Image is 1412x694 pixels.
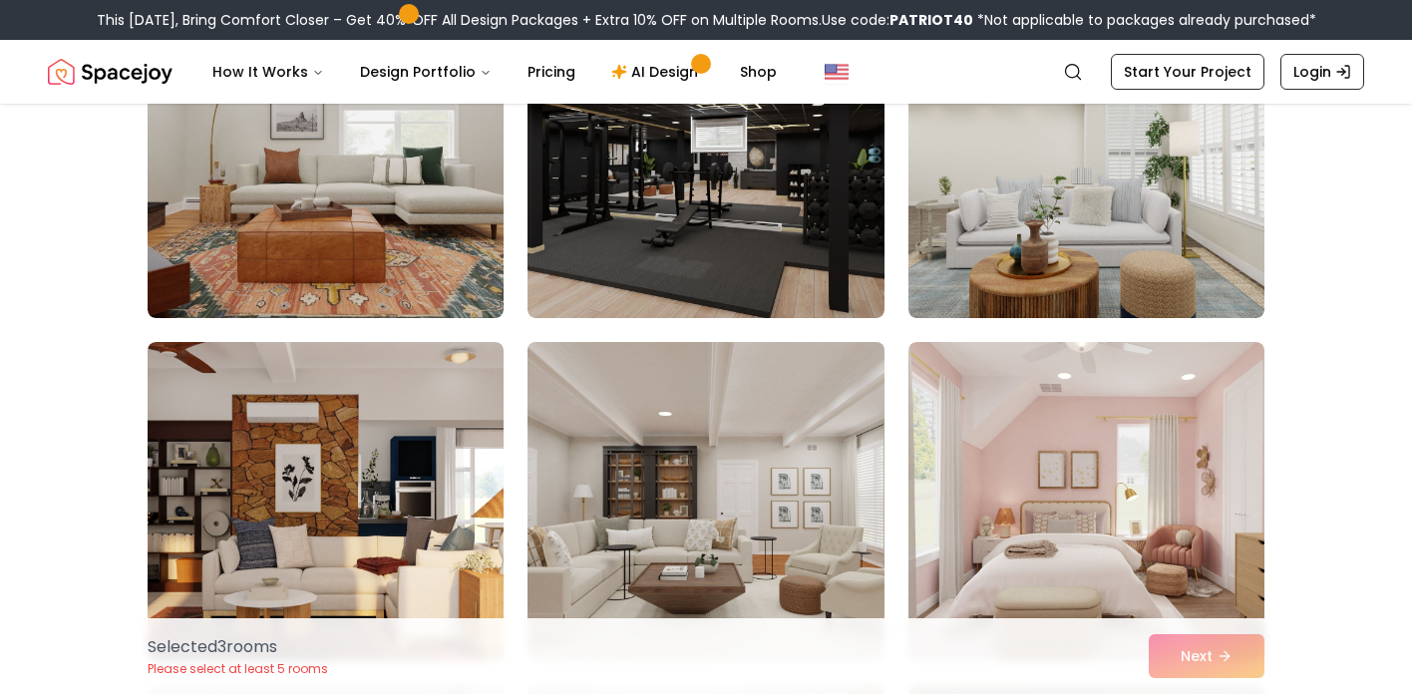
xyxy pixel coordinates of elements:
[48,52,173,92] a: Spacejoy
[822,10,973,30] span: Use code:
[1111,54,1264,90] a: Start Your Project
[595,52,720,92] a: AI Design
[148,661,328,677] p: Please select at least 5 rooms
[889,10,973,30] b: PATRIOT40
[196,52,340,92] button: How It Works
[48,52,173,92] img: Spacejoy Logo
[519,334,892,669] img: Room room-50
[973,10,1316,30] span: *Not applicable to packages already purchased*
[724,52,793,92] a: Shop
[48,40,1364,104] nav: Global
[908,342,1264,661] img: Room room-51
[148,342,504,661] img: Room room-49
[97,10,1316,30] div: This [DATE], Bring Comfort Closer – Get 40% OFF All Design Packages + Extra 10% OFF on Multiple R...
[196,52,793,92] nav: Main
[1280,54,1364,90] a: Login
[512,52,591,92] a: Pricing
[825,60,849,84] img: United States
[148,635,328,659] p: Selected 3 room s
[344,52,508,92] button: Design Portfolio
